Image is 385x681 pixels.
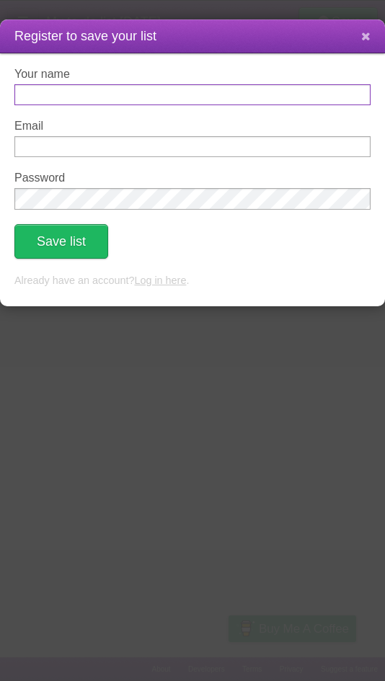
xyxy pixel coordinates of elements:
label: Password [14,172,371,184]
button: Save list [14,224,108,259]
p: Already have an account? . [14,273,371,289]
label: Your name [14,68,371,81]
a: Log in here [134,275,186,286]
label: Email [14,120,371,133]
h1: Register to save your list [14,27,371,46]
